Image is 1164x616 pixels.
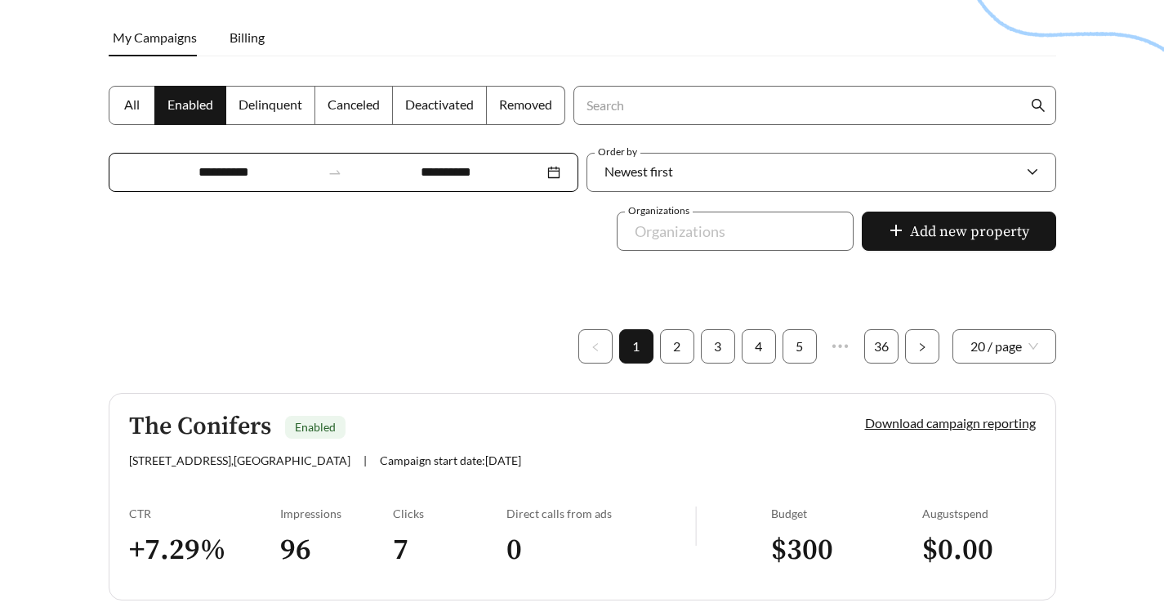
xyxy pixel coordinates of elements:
span: swap-right [328,165,342,180]
button: left [578,329,613,364]
h3: $ 300 [771,532,922,569]
li: 3 [701,329,735,364]
h3: $ 0.00 [922,532,1036,569]
a: 5 [783,330,816,363]
h3: 7 [393,532,506,569]
span: Add new property [910,221,1029,243]
div: Page Size [952,329,1056,364]
span: left [591,342,600,352]
a: 3 [702,330,734,363]
button: right [905,329,939,364]
a: Download campaign reporting [865,415,1036,431]
span: Removed [499,96,552,112]
span: Enabled [295,420,336,434]
div: Clicks [393,507,506,520]
span: All [124,96,140,112]
li: 5 [783,329,817,364]
span: search [1031,98,1046,113]
div: Impressions [280,507,394,520]
div: CTR [129,507,280,520]
span: [STREET_ADDRESS] , [GEOGRAPHIC_DATA] [129,453,350,467]
a: The ConifersEnabled[STREET_ADDRESS],[GEOGRAPHIC_DATA]|Campaign start date:[DATE]Download campaign... [109,393,1056,600]
div: Budget [771,507,922,520]
div: August spend [922,507,1036,520]
span: ••• [823,329,858,364]
a: 1 [620,330,653,363]
span: Newest first [604,163,673,179]
li: 4 [742,329,776,364]
li: 2 [660,329,694,364]
span: Delinquent [239,96,302,112]
button: plusAdd new property [862,212,1056,251]
a: 36 [865,330,898,363]
span: plus [889,223,903,241]
li: Previous Page [578,329,613,364]
li: 1 [619,329,653,364]
span: My Campaigns [113,29,197,45]
img: line [695,507,697,546]
a: 4 [743,330,775,363]
span: | [363,453,367,467]
span: right [917,342,927,352]
li: 36 [864,329,899,364]
span: Enabled [167,96,213,112]
h3: 96 [280,532,394,569]
h3: 0 [506,532,695,569]
a: 2 [661,330,693,363]
li: Next 5 Pages [823,329,858,364]
span: Campaign start date: [DATE] [380,453,521,467]
h5: The Conifers [129,413,271,440]
div: Direct calls from ads [506,507,695,520]
li: Next Page [905,329,939,364]
span: Canceled [328,96,380,112]
span: Billing [230,29,265,45]
span: to [328,165,342,180]
span: Deactivated [405,96,474,112]
span: 20 / page [970,330,1038,363]
h3: + 7.29 % [129,532,280,569]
